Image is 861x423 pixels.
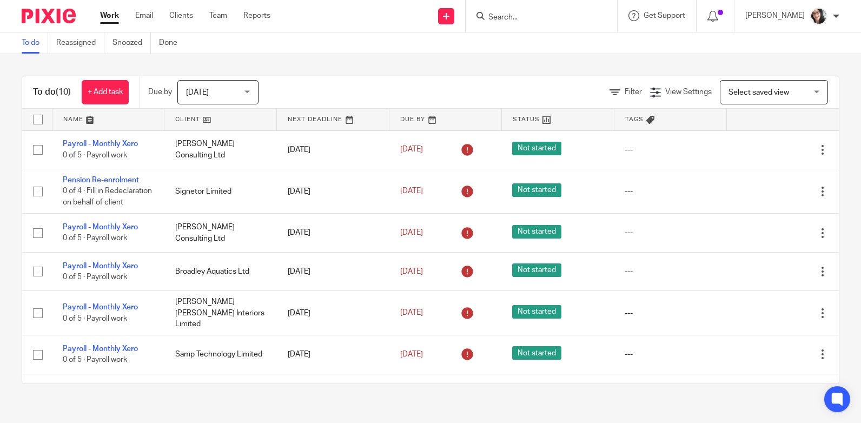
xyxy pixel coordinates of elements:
p: [PERSON_NAME] [745,10,805,21]
span: [DATE] [400,187,423,195]
input: Search [487,13,585,23]
span: Not started [512,263,561,277]
span: 0 of 5 · Payroll work [63,151,127,159]
a: Email [135,10,153,21]
img: me%20(1).jpg [810,8,827,25]
span: 0 of 5 · Payroll work [63,356,127,364]
div: --- [625,144,716,155]
td: [DATE] [277,130,389,169]
span: 0 of 5 · Payroll work [63,273,127,281]
td: [DATE] [277,252,389,290]
a: Pension Re-enrolment [63,176,139,184]
h1: To do [33,87,71,98]
div: --- [625,227,716,238]
span: (10) [56,88,71,96]
td: [DATE] [277,374,389,412]
span: [DATE] [400,146,423,154]
a: Payroll - Monthly Xero [63,140,138,148]
td: Roar Outdoor Ltd [164,374,277,412]
td: [DATE] [277,335,389,374]
span: Select saved view [728,89,789,96]
td: [DATE] [277,291,389,335]
span: Not started [512,346,561,360]
span: [DATE] [400,268,423,275]
div: --- [625,186,716,197]
a: Clients [169,10,193,21]
span: [DATE] [400,229,423,236]
td: Samp Technology Limited [164,335,277,374]
a: Reassigned [56,32,104,54]
div: --- [625,349,716,360]
td: [PERSON_NAME] [PERSON_NAME] Interiors Limited [164,291,277,335]
div: --- [625,308,716,319]
span: [DATE] [400,309,423,317]
a: + Add task [82,80,129,104]
span: Not started [512,142,561,155]
span: Tags [625,116,644,122]
td: Broadley Aquatics Ltd [164,252,277,290]
span: 0 of 4 · Fill in Redeclaration on behalf of client [63,188,152,207]
td: [PERSON_NAME] Consulting Ltd [164,214,277,252]
p: Due by [148,87,172,97]
a: To do [22,32,48,54]
a: Done [159,32,186,54]
a: Team [209,10,227,21]
div: --- [625,266,716,277]
td: [PERSON_NAME] Consulting Ltd [164,130,277,169]
span: [DATE] [186,89,209,96]
span: Filter [625,88,642,96]
span: Not started [512,225,561,239]
span: 0 of 5 · Payroll work [63,235,127,242]
td: [DATE] [277,214,389,252]
img: Pixie [22,9,76,23]
td: Signetor Limited [164,169,277,213]
td: [DATE] [277,169,389,213]
a: Reports [243,10,270,21]
span: 0 of 5 · Payroll work [63,315,127,322]
span: [DATE] [400,351,423,358]
a: Payroll - Monthly Xero [63,303,138,311]
a: Work [100,10,119,21]
span: Not started [512,183,561,197]
span: Get Support [644,12,685,19]
span: Not started [512,305,561,319]
a: Payroll - Monthly Xero [63,223,138,231]
a: Payroll - Monthly Xero [63,345,138,353]
a: Snoozed [112,32,151,54]
a: Payroll - Monthly Xero [63,262,138,270]
span: View Settings [665,88,712,96]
